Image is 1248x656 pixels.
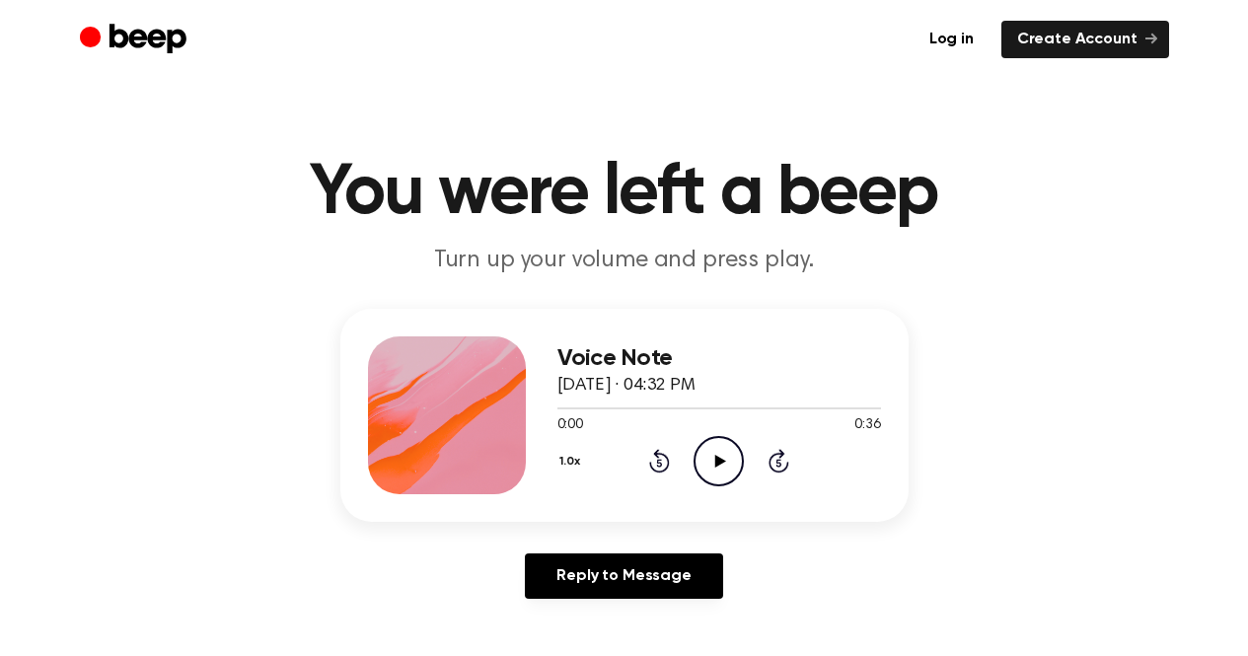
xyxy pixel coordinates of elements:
[525,553,722,599] a: Reply to Message
[80,21,191,59] a: Beep
[557,415,583,436] span: 0:00
[246,245,1003,277] p: Turn up your volume and press play.
[557,445,588,478] button: 1.0x
[854,415,880,436] span: 0:36
[1001,21,1169,58] a: Create Account
[119,158,1130,229] h1: You were left a beep
[557,377,696,395] span: [DATE] · 04:32 PM
[914,21,990,58] a: Log in
[557,345,881,372] h3: Voice Note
